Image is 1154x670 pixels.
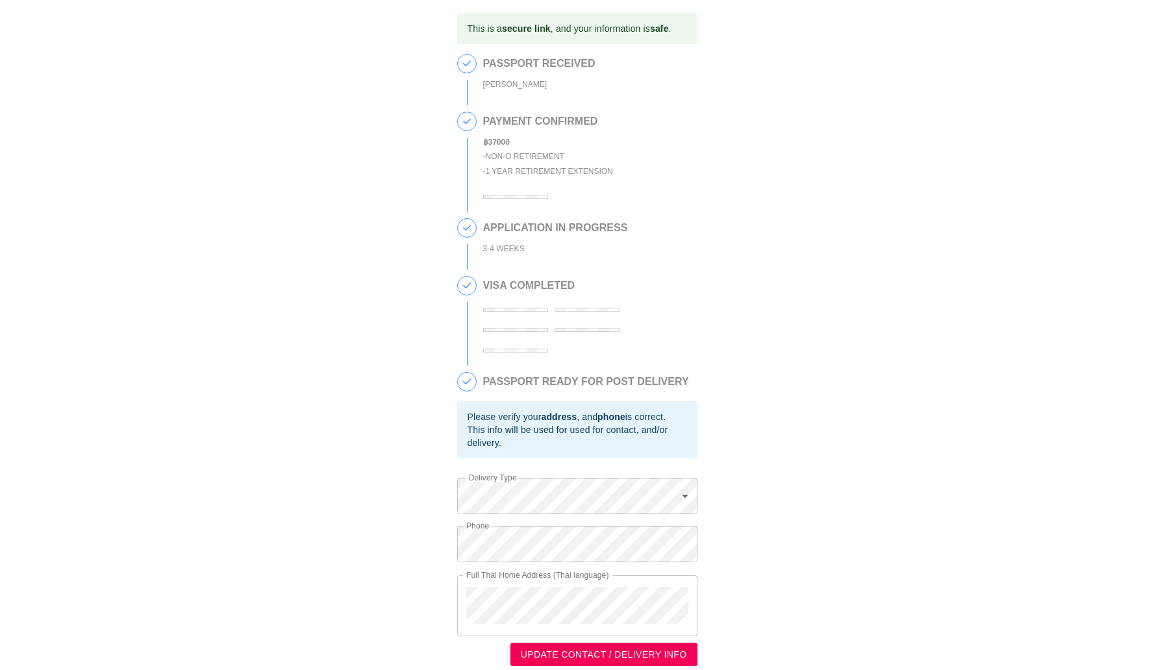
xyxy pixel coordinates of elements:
[483,242,628,256] div: 3-4 WEEKS
[483,164,613,179] div: - 1 Year Retirement Extension
[483,280,691,292] h2: VISA COMPLETED
[483,77,596,92] div: [PERSON_NAME]
[483,222,628,234] h2: APPLICATION IN PROGRESS
[483,116,613,127] h2: PAYMENT CONFIRMED
[458,219,476,237] span: 3
[468,410,687,423] div: Please verify your , and is correct.
[458,112,476,130] span: 2
[502,23,551,34] b: secure link
[458,55,476,73] span: 1
[483,58,596,69] h2: PASSPORT RECEIVED
[510,643,697,667] button: UPDATE CONTACT / DELIVERY INFO
[483,149,613,164] div: - NON-O Retirement
[458,277,476,295] span: 4
[597,412,625,422] b: phone
[468,17,671,40] div: This is a , and your information is .
[521,647,687,663] span: UPDATE CONTACT / DELIVERY INFO
[468,423,687,449] div: This info will be used for used for contact, and/or delivery.
[541,412,577,422] b: address
[458,373,476,391] span: 5
[650,23,669,34] b: safe
[483,138,510,147] b: ฿ 37000
[483,376,689,388] h2: PASSPORT READY FOR POST DELIVERY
